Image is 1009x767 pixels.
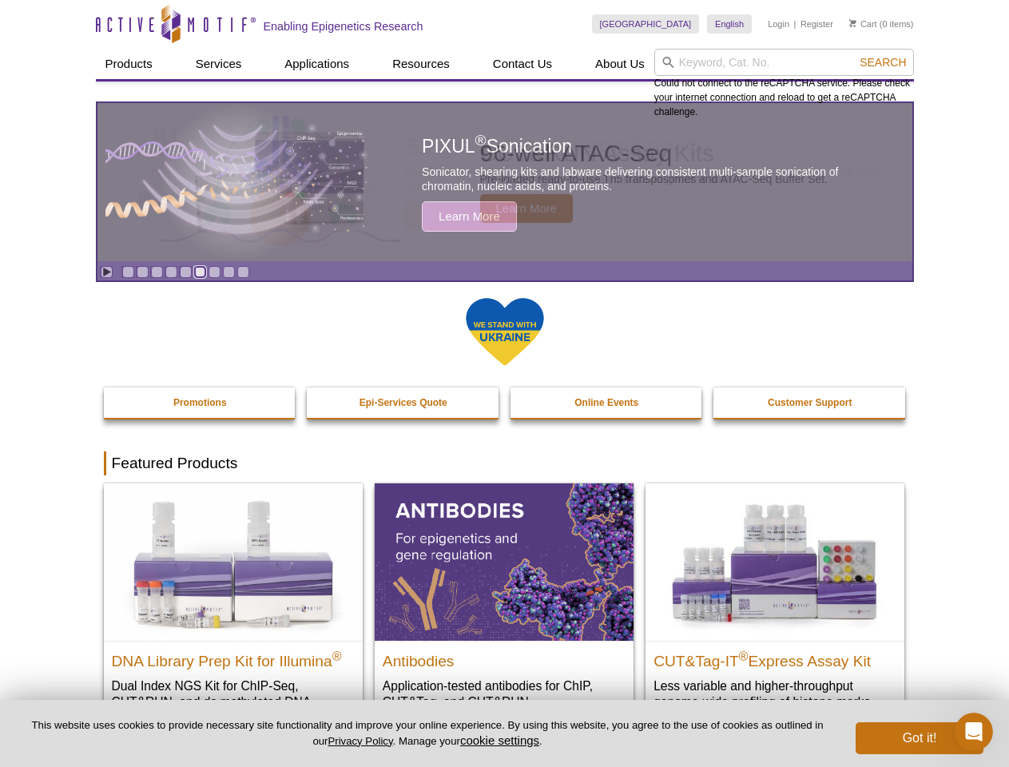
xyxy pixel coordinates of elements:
img: We Stand With Ukraine [465,296,545,368]
img: PIXUL sonication [105,102,369,262]
a: English [707,14,752,34]
strong: Online Events [574,397,638,408]
a: CUT&Tag-IT® Express Assay Kit CUT&Tag-IT®Express Assay Kit Less variable and higher-throughput ge... [646,483,904,725]
article: PIXUL Sonication [97,103,912,261]
a: Online Events [510,387,704,418]
span: Learn More [422,201,517,232]
li: (0 items) [849,14,914,34]
sup: ® [475,133,487,149]
button: Search [855,55,911,70]
a: PIXUL sonication PIXUL®Sonication Sonicator, shearing kits and labware delivering consistent mult... [97,103,912,261]
a: Go to slide 6 [194,266,206,278]
a: Cart [849,18,877,30]
a: Register [800,18,833,30]
a: Go to slide 8 [223,266,235,278]
p: Sonicator, shearing kits and labware delivering consistent multi-sample sonication of chromatin, ... [422,165,876,193]
a: All Antibodies Antibodies Application-tested antibodies for ChIP, CUT&Tag, and CUT&RUN. [375,483,634,725]
a: Privacy Policy [328,735,392,747]
a: [GEOGRAPHIC_DATA] [592,14,700,34]
sup: ® [332,649,342,662]
button: cookie settings [460,733,539,747]
p: Less variable and higher-throughput genome-wide profiling of histone marks​. [653,678,896,710]
a: Go to slide 3 [151,266,163,278]
a: Go to slide 5 [180,266,192,278]
a: Go to slide 7 [209,266,220,278]
a: DNA Library Prep Kit for Illumina DNA Library Prep Kit for Illumina® Dual Index NGS Kit for ChIP-... [104,483,363,741]
a: Products [96,49,162,79]
h2: CUT&Tag-IT Express Assay Kit [653,646,896,670]
sup: ® [739,649,749,662]
a: Resources [383,49,459,79]
a: Customer Support [713,387,907,418]
a: Epi-Services Quote [307,387,500,418]
strong: Customer Support [768,397,852,408]
a: Contact Us [483,49,562,79]
strong: Promotions [173,397,227,408]
p: Application-tested antibodies for ChIP, CUT&Tag, and CUT&RUN. [383,678,626,710]
a: Go to slide 1 [122,266,134,278]
p: Dual Index NGS Kit for ChIP-Seq, CUT&RUN, and ds methylated DNA assays. [112,678,355,726]
img: All Antibodies [375,483,634,640]
img: Your Cart [849,19,856,27]
a: Applications [275,49,359,79]
a: Login [768,18,789,30]
h2: Featured Products [104,451,906,475]
h2: Enabling Epigenetics Research [264,19,423,34]
a: Toggle autoplay [101,266,113,278]
button: Got it! [856,722,983,754]
a: Go to slide 4 [165,266,177,278]
li: | [794,14,796,34]
span: Search [860,56,906,69]
span: PIXUL Sonication [422,136,572,157]
img: DNA Library Prep Kit for Illumina [104,483,363,640]
a: Promotions [104,387,297,418]
h2: DNA Library Prep Kit for Illumina [112,646,355,670]
strong: Epi-Services Quote [360,397,447,408]
a: Go to slide 2 [137,266,149,278]
h2: Antibodies [383,646,626,670]
iframe: Intercom live chat [955,713,993,751]
img: CUT&Tag-IT® Express Assay Kit [646,483,904,640]
a: About Us [586,49,654,79]
div: Could not connect to the reCAPTCHA service. Please check your internet connection and reload to g... [654,49,914,119]
a: Services [186,49,252,79]
p: This website uses cookies to provide necessary site functionality and improve your online experie... [26,718,829,749]
a: Go to slide 9 [237,266,249,278]
input: Keyword, Cat. No. [654,49,914,76]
